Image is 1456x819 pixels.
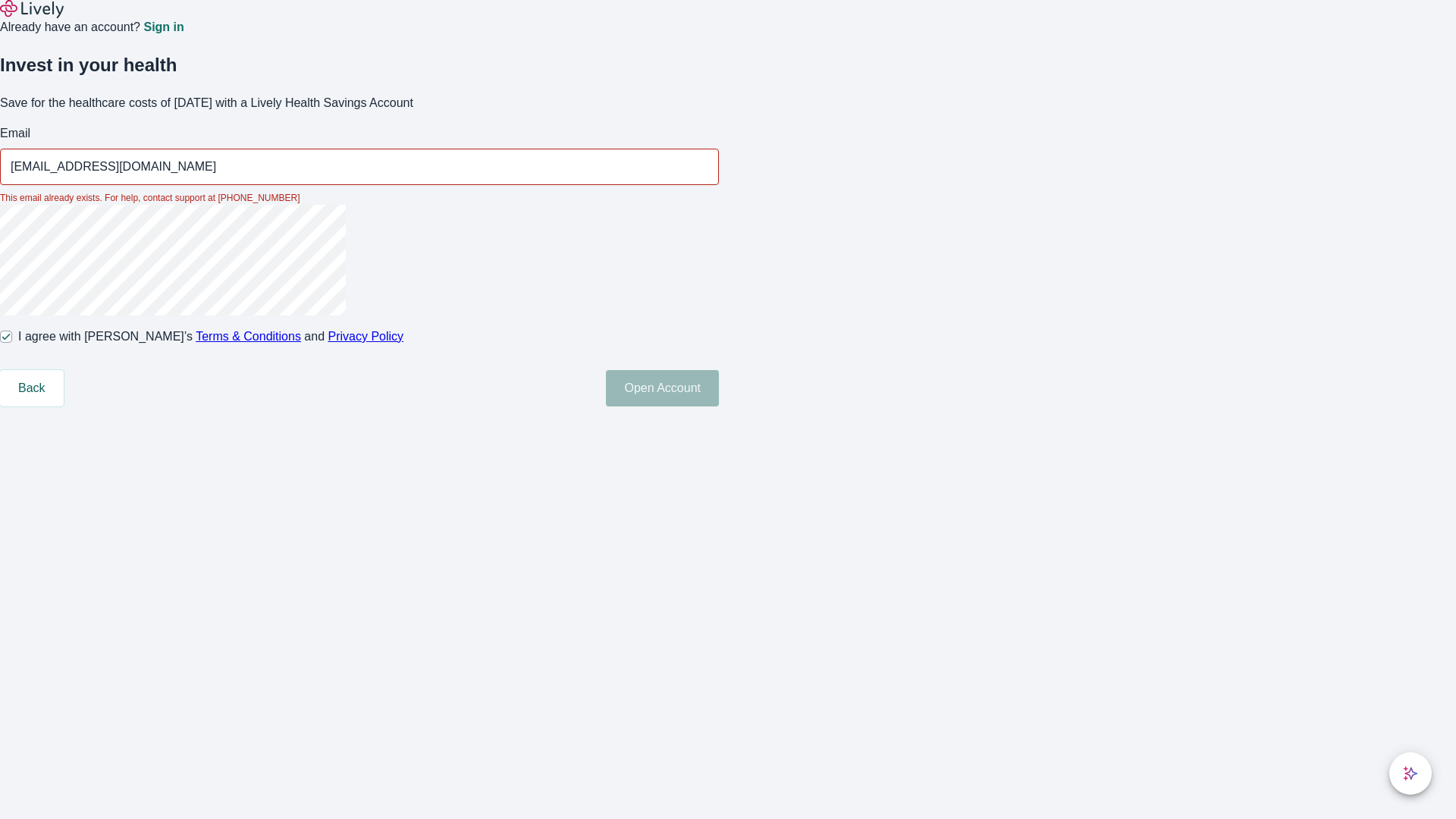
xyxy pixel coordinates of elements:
a: Privacy Policy [328,330,404,343]
button: chat [1389,752,1432,795]
span: I agree with [PERSON_NAME]’s and [18,328,403,346]
a: Sign in [143,21,184,33]
a: Terms & Conditions [196,330,301,343]
svg: Lively AI Assistant [1403,766,1418,781]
